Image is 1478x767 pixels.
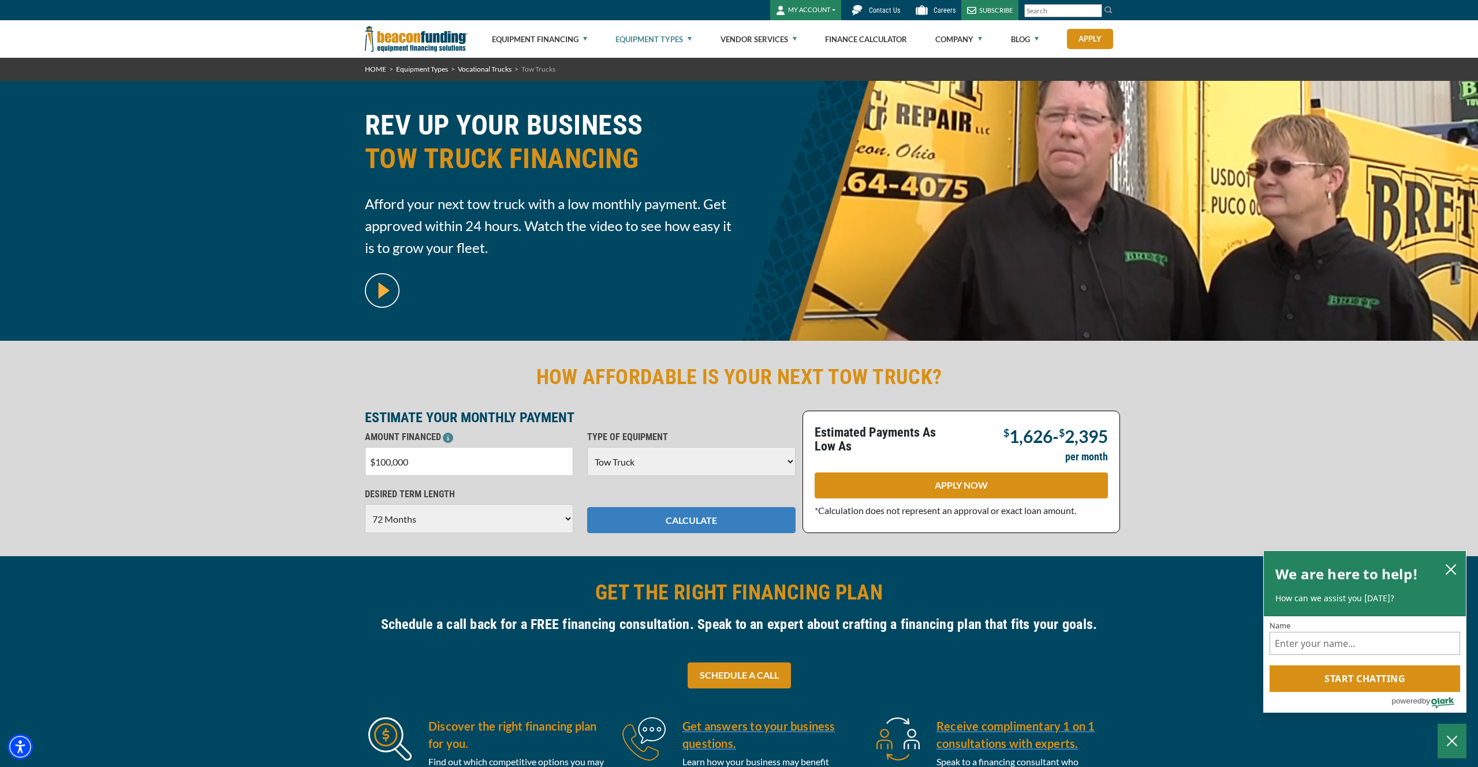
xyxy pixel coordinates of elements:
div: Accessibility Menu [8,734,33,759]
a: Equipment Financing [492,21,587,58]
div: olark chatbox [1263,550,1466,713]
a: Company [935,21,982,58]
label: Name [1270,622,1460,630]
span: Contact Us [869,6,900,14]
span: Afford your next tow truck with a low monthly payment. Get approved within 24 hours. Watch the vi... [365,193,732,259]
p: TYPE OF EQUIPMENT [587,430,796,444]
p: ESTIMATE YOUR MONTHLY PAYMENT [365,411,796,425]
span: TOW TRUCK FINANCING [365,142,732,176]
a: Receive complimentary 1 on 1 consultations with experts. [936,717,1113,752]
h1: REV UP YOUR BUSINESS [365,109,732,184]
span: powered [1391,694,1421,708]
p: per month [1065,450,1108,464]
span: by [1422,694,1430,708]
p: AMOUNT FINANCED [365,430,573,444]
a: Clear search text [1090,6,1099,16]
a: Equipment Types [396,65,448,73]
span: Tow Trucks [521,65,555,73]
img: Beacon Funding Corporation logo [365,20,468,58]
a: Powered by Olark - open in a new tab [1391,692,1466,712]
img: Search [1104,5,1113,14]
span: $ [1059,426,1065,439]
input: Name [1270,632,1460,655]
p: Estimated Payments As Low As [815,426,954,453]
a: Apply [1067,29,1113,49]
h2: HOW AFFORDABLE IS YOUR NEXT TOW TRUCK? [365,364,1113,390]
p: DESIRED TERM LENGTH [365,487,573,501]
span: 2,395 [1065,426,1108,446]
button: Start chatting [1270,665,1460,692]
span: *Calculation does not represent an approval or exact loan amount. [815,505,1076,516]
span: 1,626 [1009,426,1052,446]
a: Equipment Types [615,21,692,58]
h2: GET THE RIGHT FINANCING PLAN [365,579,1113,606]
span: Careers [934,6,956,14]
a: Vendor Services [721,21,797,58]
span: $ [1003,426,1009,439]
a: HOME [365,65,386,73]
img: video modal pop-up play button [365,273,400,308]
h2: We are here to help! [1275,563,1418,586]
p: How can we assist you [DATE]? [1275,593,1454,604]
h4: Schedule a call back for a FREE financing consultation. Speak to an expert about crafting a finan... [365,615,1113,634]
p: - [1003,426,1108,444]
a: APPLY NOW [815,472,1108,498]
input: Search [1024,4,1102,17]
button: Close Chatbox [1438,724,1466,758]
a: Vocational Trucks [458,65,512,73]
a: Get answers to your business questions. [682,717,859,752]
button: CALCULATE [587,507,796,533]
input: $ [365,447,573,476]
button: close chatbox [1442,561,1460,577]
a: SCHEDULE A CALL - open in a new tab [688,662,791,688]
a: Finance Calculator [825,21,907,58]
a: Blog [1011,21,1039,58]
h5: Discover the right financing plan for you. [428,717,605,752]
